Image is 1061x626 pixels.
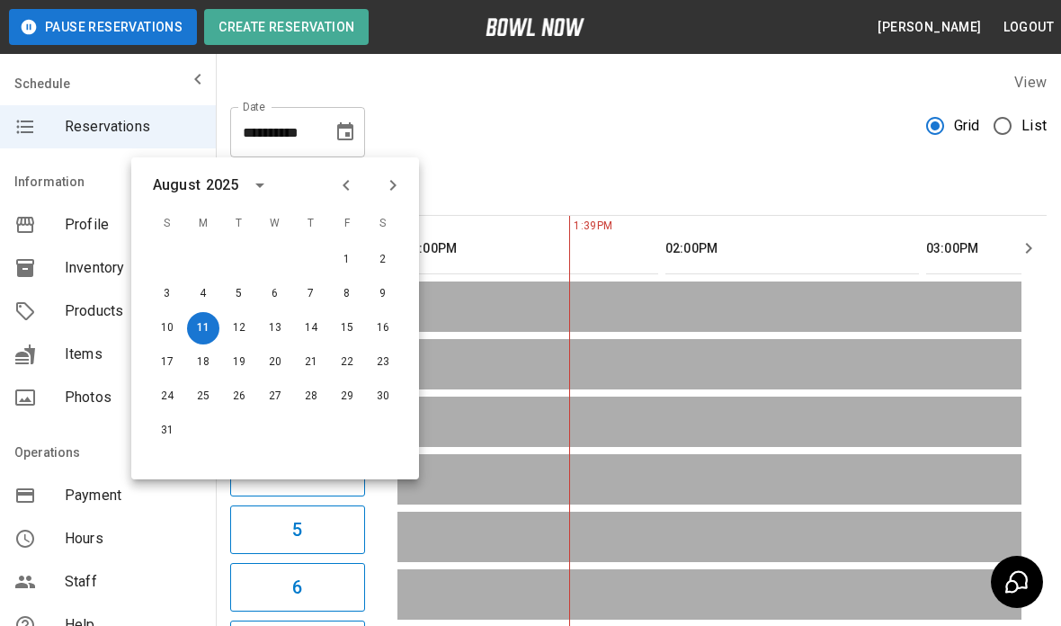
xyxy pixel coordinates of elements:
div: 2025 [206,174,239,196]
span: Reservations [65,116,201,138]
button: Aug 22, 2025 [331,346,363,379]
button: Aug 25, 2025 [187,380,219,413]
span: W [259,206,291,242]
button: Aug 9, 2025 [367,278,399,310]
button: Aug 13, 2025 [259,312,291,344]
div: inventory tabs [230,172,1047,215]
button: Aug 27, 2025 [259,380,291,413]
button: Aug 1, 2025 [331,244,363,276]
button: Aug 26, 2025 [223,380,255,413]
div: August [153,174,201,196]
button: Aug 31, 2025 [151,415,183,447]
h6: 6 [292,573,302,602]
button: Aug 29, 2025 [331,380,363,413]
button: Aug 6, 2025 [259,278,291,310]
span: Items [65,344,201,365]
button: Aug 17, 2025 [151,346,183,379]
button: Aug 30, 2025 [367,380,399,413]
span: T [295,206,327,242]
span: S [151,206,183,242]
button: Aug 15, 2025 [331,312,363,344]
button: calendar view is open, switch to year view [245,170,275,201]
span: 1:39PM [569,218,574,236]
span: M [187,206,219,242]
span: S [367,206,399,242]
button: [PERSON_NAME] [870,11,988,44]
button: Aug 4, 2025 [187,278,219,310]
button: Aug 24, 2025 [151,380,183,413]
button: Aug 7, 2025 [295,278,327,310]
button: Logout [996,11,1061,44]
span: T [223,206,255,242]
span: Hours [65,528,201,550]
button: Aug 28, 2025 [295,380,327,413]
span: Payment [65,485,201,506]
button: Aug 11, 2025 [187,312,219,344]
span: Photos [65,387,201,408]
span: List [1021,115,1047,137]
button: Aug 14, 2025 [295,312,327,344]
button: Aug 21, 2025 [295,346,327,379]
span: Grid [954,115,980,137]
th: 02:00PM [665,223,919,274]
span: Products [65,300,201,322]
button: Aug 23, 2025 [367,346,399,379]
button: Aug 12, 2025 [223,312,255,344]
button: Aug 16, 2025 [367,312,399,344]
span: Inventory [65,257,201,279]
span: Staff [65,571,201,593]
span: Profile [65,214,201,236]
button: Choose date, selected date is Aug 11, 2025 [327,114,363,150]
button: Aug 5, 2025 [223,278,255,310]
img: logo [486,18,584,36]
button: Aug 10, 2025 [151,312,183,344]
button: Aug 3, 2025 [151,278,183,310]
button: Create Reservation [204,9,369,45]
button: Next month [378,170,408,201]
button: 6 [230,563,365,612]
button: Aug 20, 2025 [259,346,291,379]
button: Aug 2, 2025 [367,244,399,276]
span: F [331,206,363,242]
button: Aug 19, 2025 [223,346,255,379]
label: View [1014,74,1047,91]
button: 5 [230,505,365,554]
button: Previous month [331,170,361,201]
th: 01:00PM [405,223,658,274]
h6: 5 [292,515,302,544]
button: Aug 8, 2025 [331,278,363,310]
button: Aug 18, 2025 [187,346,219,379]
button: Pause Reservations [9,9,197,45]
